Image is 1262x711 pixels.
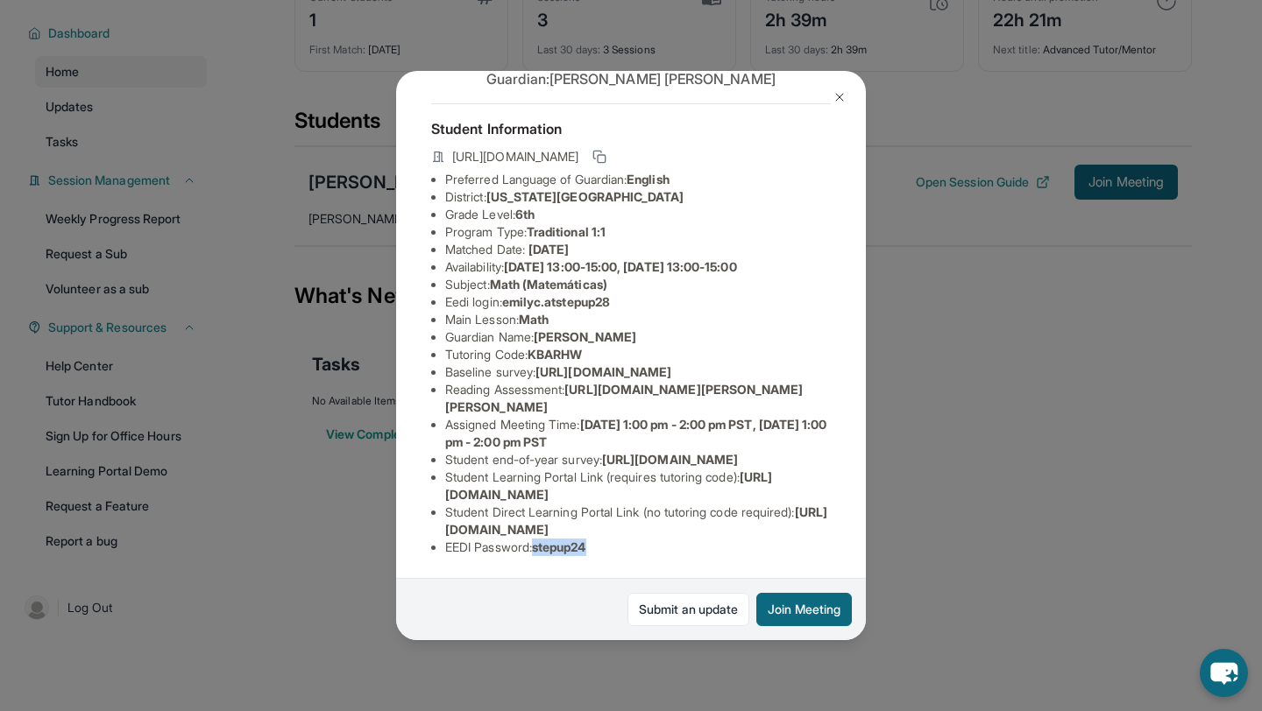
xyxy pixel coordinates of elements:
[445,346,831,363] li: Tutoring Code :
[515,207,535,222] span: 6th
[431,68,831,89] p: Guardian: [PERSON_NAME] [PERSON_NAME]
[445,468,831,503] li: Student Learning Portal Link (requires tutoring code) :
[431,118,831,139] h4: Student Information
[756,593,852,626] button: Join Meeting
[532,539,586,554] span: stepup24
[486,189,684,204] span: [US_STATE][GEOGRAPHIC_DATA]
[627,593,749,626] a: Submit an update
[519,312,549,327] span: Math
[528,242,569,257] span: [DATE]
[445,416,831,451] li: Assigned Meeting Time :
[445,539,831,556] li: EEDI Password :
[528,347,582,362] span: KBARHW
[445,328,831,346] li: Guardian Name :
[445,417,826,449] span: [DATE] 1:00 pm - 2:00 pm PST, [DATE] 1:00 pm - 2:00 pm PST
[445,223,831,241] li: Program Type:
[627,172,670,187] span: English
[445,381,831,416] li: Reading Assessment :
[1200,649,1248,697] button: chat-button
[445,503,831,539] li: Student Direct Learning Portal Link (no tutoring code required) :
[445,363,831,381] li: Baseline survey :
[445,311,831,328] li: Main Lesson :
[445,451,831,468] li: Student end-of-year survey :
[445,241,831,258] li: Matched Date:
[445,258,831,276] li: Availability:
[445,382,804,414] span: [URL][DOMAIN_NAME][PERSON_NAME][PERSON_NAME]
[602,452,738,467] span: [URL][DOMAIN_NAME]
[445,276,831,293] li: Subject :
[589,146,610,167] button: Copy link
[445,188,831,206] li: District:
[535,364,671,379] span: [URL][DOMAIN_NAME]
[490,277,607,292] span: Math (Matemáticas)
[502,294,610,309] span: emilyc.atstepup28
[504,259,737,274] span: [DATE] 13:00-15:00, [DATE] 13:00-15:00
[833,90,847,104] img: Close Icon
[445,293,831,311] li: Eedi login :
[452,148,578,165] span: [URL][DOMAIN_NAME]
[527,224,606,239] span: Traditional 1:1
[445,171,831,188] li: Preferred Language of Guardian:
[445,206,831,223] li: Grade Level:
[534,329,636,344] span: [PERSON_NAME]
